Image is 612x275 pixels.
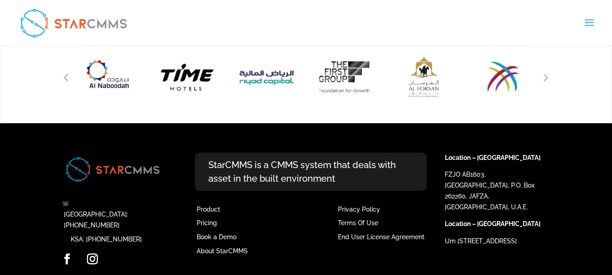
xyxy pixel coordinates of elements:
[310,44,380,110] img: The First Group Logo
[64,211,128,229] a: [GEOGRAPHIC_DATA]: [PHONE_NUMBER]
[197,233,236,241] a: Book a Demo
[197,206,220,213] a: Product
[389,44,459,110] img: AL Forsan Logo
[15,4,132,42] img: StarCMMS
[445,169,547,219] p: FZJO AB1603, [GEOGRAPHIC_DATA], P.O. Box 262260, JAFZA, [GEOGRAPHIC_DATA], U.A.E.
[445,236,547,247] p: Um [STREET_ADDRESS]
[338,206,380,213] a: Privacy Policy
[231,44,301,110] img: Riyad Capital
[62,200,70,207] span: ☏
[461,177,612,275] iframe: Chat Widget
[72,44,143,110] img: Al Naboodah
[310,44,380,110] div: 5 / 51
[445,220,540,227] strong: Location – [GEOGRAPHIC_DATA]
[195,153,427,191] p: StarCMMS is a CMMS system that deals with asset in the built environment
[389,44,459,110] div: 6 / 51
[445,154,540,161] strong: Location – [GEOGRAPHIC_DATA]
[231,44,301,110] div: 4 / 51
[468,44,539,110] div: 7 / 51
[338,219,378,227] a: Terms Of Use
[152,44,222,110] div: 3 / 51
[197,219,217,227] a: Pricing
[152,44,222,110] img: Time Hotels
[338,233,424,241] a: End User License Agreement
[62,153,164,186] img: Image
[197,247,248,255] a: About StarCMMS
[72,44,143,110] div: 2 / 51
[71,236,142,243] a: KSA: [PHONE_NUMBER]
[468,44,539,110] img: Nesma Telecom & Technology Logo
